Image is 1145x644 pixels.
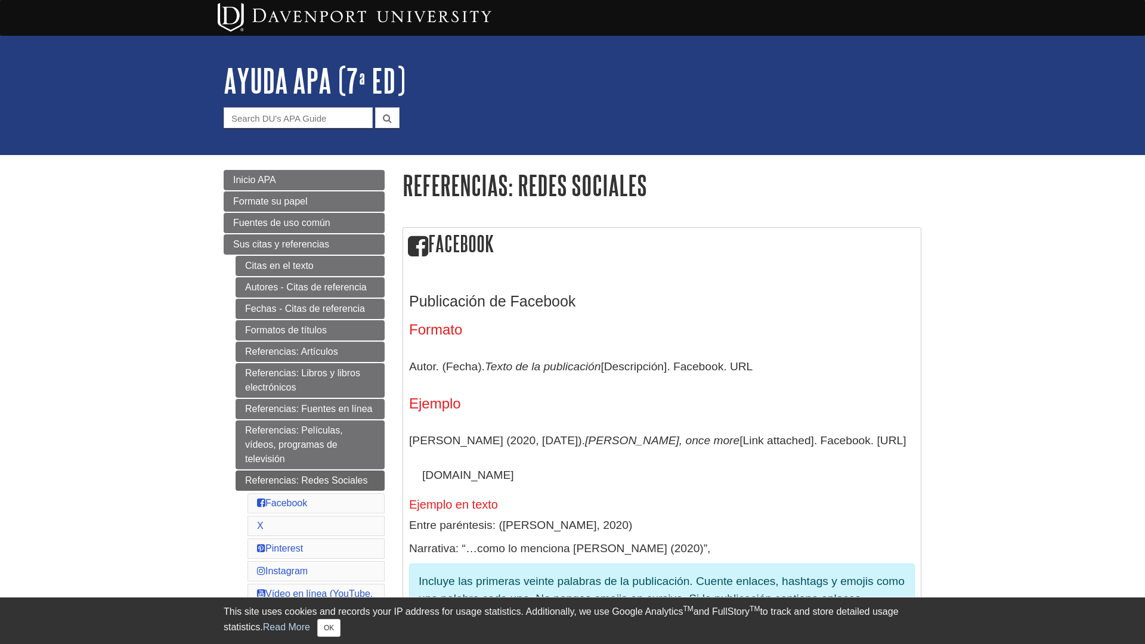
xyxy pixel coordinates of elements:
[224,213,385,233] a: Fuentes de uso común
[236,470,385,491] a: Referencias: Redes Sociales
[257,543,303,553] a: Pinterest
[224,107,373,128] input: Search DU's APA Guide
[585,434,739,447] em: [PERSON_NAME], once more
[409,517,915,534] p: Entre paréntesis: ([PERSON_NAME], 2020)
[683,605,693,613] sup: TM
[409,396,915,411] h4: Ejemplo
[224,605,921,637] div: This site uses cookies and records your IP address for usage statistics. Additionally, we use Goo...
[233,239,329,249] span: Sus citas y referencias
[236,277,385,298] a: Autores - Citas de referencia
[224,234,385,255] a: Sus citas y referencias
[403,228,921,262] h2: Facebook
[419,573,905,642] p: Incluye las primeras veinte palabras de la publicación. Cuente enlaces, hashtags y emojis como un...
[409,498,915,511] h5: Ejemplo en texto
[409,349,915,384] p: Autor. (Fecha). [Descripción]. Facebook. URL
[409,540,915,558] p: Narrativa: “…como lo menciona [PERSON_NAME] (2020)”,
[403,170,921,200] h1: Referencias: Redes Sociales
[409,423,915,492] p: [PERSON_NAME] (2020, [DATE]). [Link attached]. Facebook. [URL][DOMAIN_NAME]
[224,170,385,190] a: Inicio APA
[750,605,760,613] sup: TM
[236,420,385,469] a: Referencias: Películas, vídeos, programas de televisión
[236,399,385,419] a: Referencias: Fuentes en línea
[409,322,915,338] h4: Formato
[218,3,491,32] img: Davenport University
[485,360,601,373] em: Texto de la publicación
[317,619,341,637] button: Close
[233,218,330,228] span: Fuentes de uso común
[236,363,385,398] a: Referencias: Libros y libros electrónicos
[236,342,385,362] a: Referencias: Artículos
[236,320,385,340] a: Formatos de títulos
[263,622,310,632] a: Read More
[224,62,406,99] a: AYUDA APA (7ª ED)
[257,589,373,613] a: Vídeo en línea (YouTube, Vimeo, etc.)
[257,566,308,576] a: Instagram
[224,191,385,212] a: Formate su papel
[236,299,385,319] a: Fechas - Citas de referencia
[233,175,276,185] span: Inicio APA
[257,498,307,508] a: Facebook
[409,293,915,310] h3: Publicación de Facebook
[236,256,385,276] a: Citas en el texto
[257,521,264,531] a: X
[233,196,308,206] span: Formate su papel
